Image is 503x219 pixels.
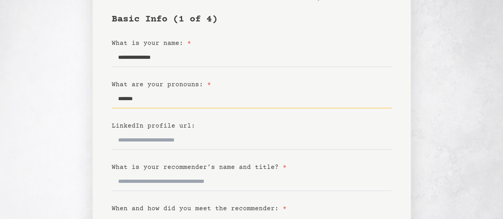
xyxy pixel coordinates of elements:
label: When and how did you meet the recommender: [112,205,287,212]
h1: Basic Info (1 of 4) [112,13,392,26]
label: What is your name: [112,40,191,47]
label: What is your recommender’s name and title? [112,164,287,171]
label: What are your pronouns: [112,81,211,88]
label: LinkedIn profile url: [112,122,195,130]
